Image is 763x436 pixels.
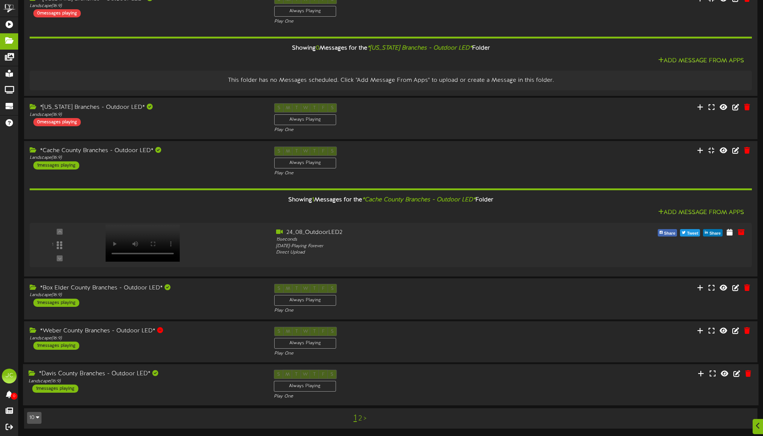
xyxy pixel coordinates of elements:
[274,308,508,314] div: Play One
[35,76,746,85] div: This folder has no Messages scheduled. Click "Add Message From Apps" to upload or create a Messag...
[367,45,472,51] i: *[US_STATE] Branches - Outdoor LED*
[274,338,336,349] div: Always Playing
[362,197,475,203] i: *Cache County Branches - Outdoor LED*
[33,9,81,17] div: 0 messages playing
[686,229,700,238] span: Tweet
[274,114,336,125] div: Always Playing
[354,413,357,423] a: 1
[33,161,79,170] div: 1 messages playing
[274,127,508,133] div: Play One
[276,249,566,256] div: Direct Upload
[274,381,336,392] div: Always Playing
[11,393,17,400] span: 0
[33,342,79,350] div: 1 messages playing
[680,229,700,237] button: Tweet
[658,229,677,237] button: Share
[276,237,566,243] div: 15 seconds
[276,243,566,249] div: [DATE] - Playing Forever
[274,393,508,400] div: Play One
[663,229,677,238] span: Share
[29,370,263,378] div: *Davis County Branches - Outdoor LED*
[30,155,263,161] div: Landscape ( 16:9 )
[276,228,566,237] div: 24_08_OutdoorLED2
[29,378,263,385] div: Landscape ( 16:9 )
[30,147,263,155] div: *Cache County Branches - Outdoor LED*
[30,3,263,9] div: Landscape ( 16:9 )
[30,335,263,342] div: Landscape ( 16:9 )
[32,385,78,393] div: 1 messages playing
[33,299,79,307] div: 1 messages playing
[364,415,366,423] a: >
[316,45,319,51] span: 0
[2,369,17,383] div: JC
[30,292,263,298] div: Landscape ( 16:9 )
[30,112,263,118] div: Landscape ( 16:9 )
[274,6,336,17] div: Always Playing
[24,40,757,56] div: Showing Messages for the Folder
[274,351,508,357] div: Play One
[30,327,263,335] div: *Weber County Branches - Outdoor LED*
[30,284,263,292] div: *Box Elder County Branches - Outdoor LED*
[656,208,746,217] button: Add Message From Apps
[274,19,508,25] div: Play One
[24,192,757,208] div: Showing Messages for the Folder
[274,158,336,168] div: Always Playing
[312,197,314,203] span: 1
[656,56,746,66] button: Add Message From Apps
[358,415,362,423] a: 2
[27,412,42,424] button: 10
[274,295,336,306] div: Always Playing
[274,170,508,177] div: Play One
[708,229,722,238] span: Share
[703,229,723,237] button: Share
[33,118,81,126] div: 0 messages playing
[30,103,263,112] div: *[US_STATE] Branches - Outdoor LED*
